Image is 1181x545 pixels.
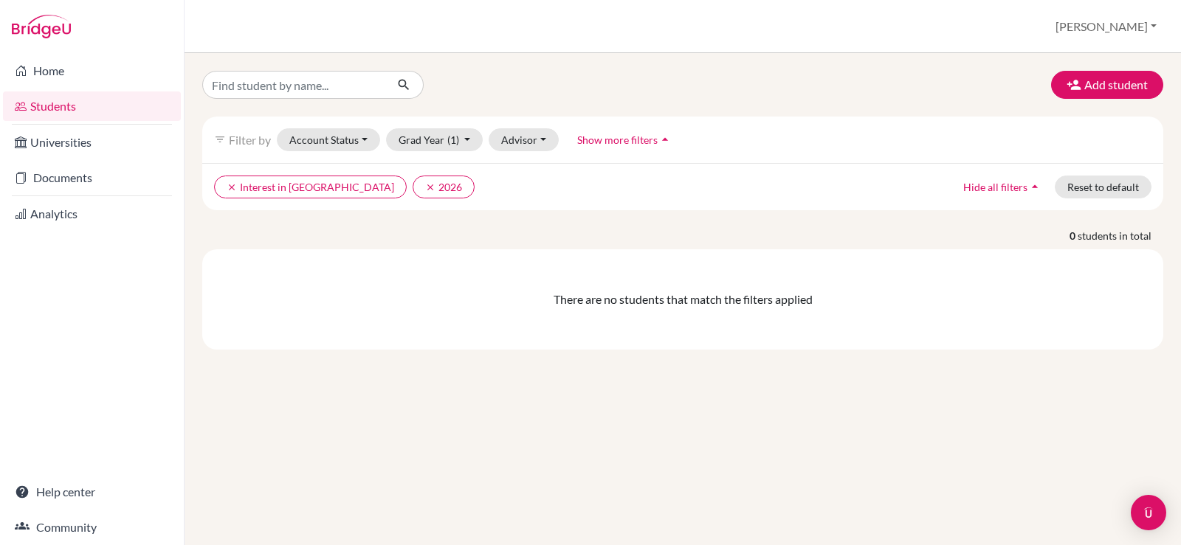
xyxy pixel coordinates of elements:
[229,133,271,147] span: Filter by
[12,15,71,38] img: Bridge-U
[3,477,181,507] a: Help center
[3,163,181,192] a: Documents
[202,71,385,99] input: Find student by name...
[3,128,181,157] a: Universities
[658,132,672,147] i: arrow_drop_up
[1027,179,1042,194] i: arrow_drop_up
[227,182,237,192] i: clear
[214,133,226,145] i: filter_list
[3,199,181,229] a: Analytics
[1051,71,1163,99] button: Add student
[1131,495,1166,530] div: Open Intercom Messenger
[1070,228,1078,243] strong: 0
[1049,13,1163,41] button: [PERSON_NAME]
[951,176,1055,198] button: Hide all filtersarrow_drop_up
[3,513,181,542] a: Community
[1055,176,1151,198] button: Reset to default
[413,176,475,198] button: clear2026
[3,56,181,86] a: Home
[214,291,1151,308] div: There are no students that match the filters applied
[3,91,181,121] a: Students
[277,128,380,151] button: Account Status
[214,176,407,198] button: clearInterest in [GEOGRAPHIC_DATA]
[577,133,658,146] span: Show more filters
[425,182,435,192] i: clear
[565,128,685,151] button: Show more filtersarrow_drop_up
[963,181,1027,193] span: Hide all filters
[386,128,483,151] button: Grad Year(1)
[447,133,459,146] span: (1)
[1078,228,1163,243] span: students in total
[489,128,559,151] button: Advisor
